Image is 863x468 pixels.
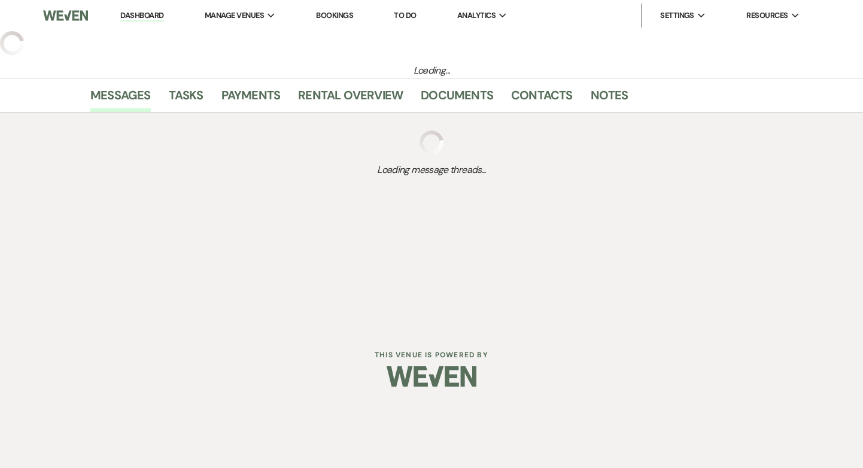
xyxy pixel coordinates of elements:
a: Contacts [511,86,573,112]
span: Loading message threads... [90,163,773,177]
a: Dashboard [120,10,163,22]
img: Weven Logo [387,355,476,397]
span: Analytics [457,10,496,22]
a: Bookings [316,10,353,20]
a: Tasks [169,86,203,112]
a: Rental Overview [298,86,403,112]
a: Documents [421,86,493,112]
span: Manage Venues [205,10,264,22]
span: Settings [660,10,694,22]
img: loading spinner [420,130,443,154]
a: To Do [394,10,416,20]
img: Weven Logo [43,3,88,28]
a: Payments [221,86,281,112]
a: Messages [90,86,151,112]
a: Notes [591,86,628,112]
span: Resources [746,10,788,22]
